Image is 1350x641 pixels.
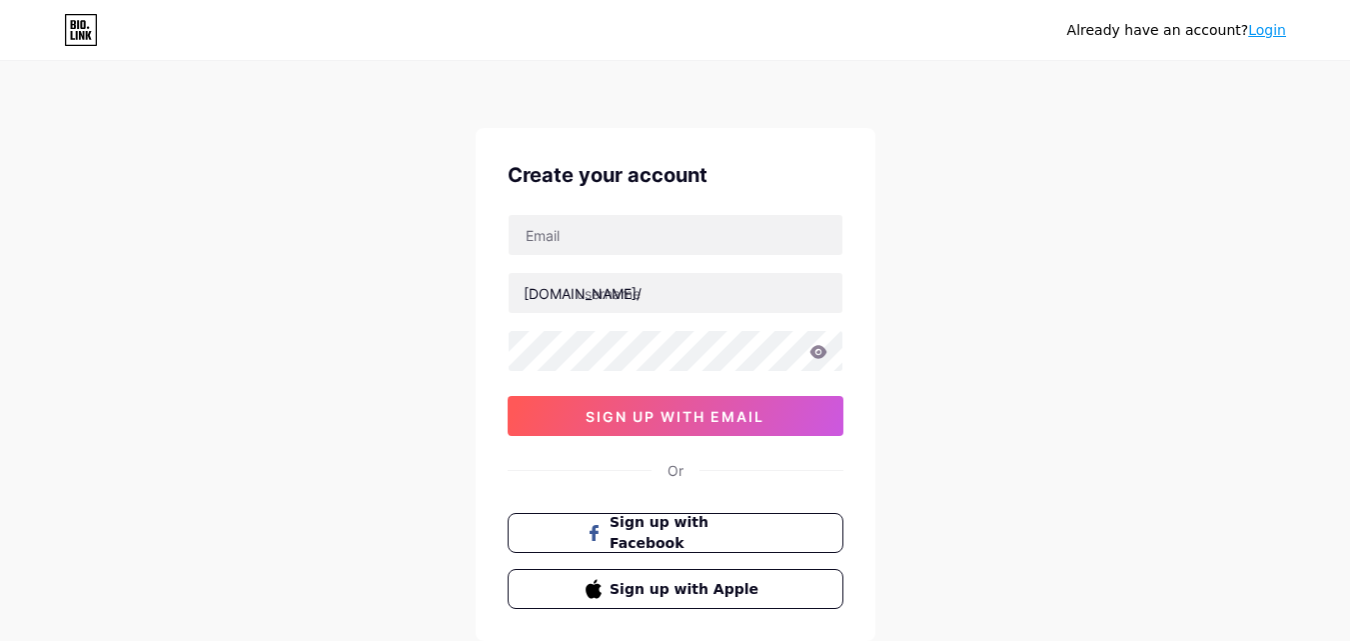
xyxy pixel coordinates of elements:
input: Email [509,215,842,255]
div: [DOMAIN_NAME]/ [524,283,642,304]
button: Sign up with Facebook [508,513,843,553]
div: Create your account [508,160,843,190]
span: Sign up with Apple [610,579,764,600]
button: sign up with email [508,396,843,436]
div: Already have an account? [1067,20,1286,41]
a: Login [1248,22,1286,38]
button: Sign up with Apple [508,569,843,609]
span: sign up with email [586,408,764,425]
input: username [509,273,842,313]
span: Sign up with Facebook [610,512,764,554]
div: Or [668,460,683,481]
